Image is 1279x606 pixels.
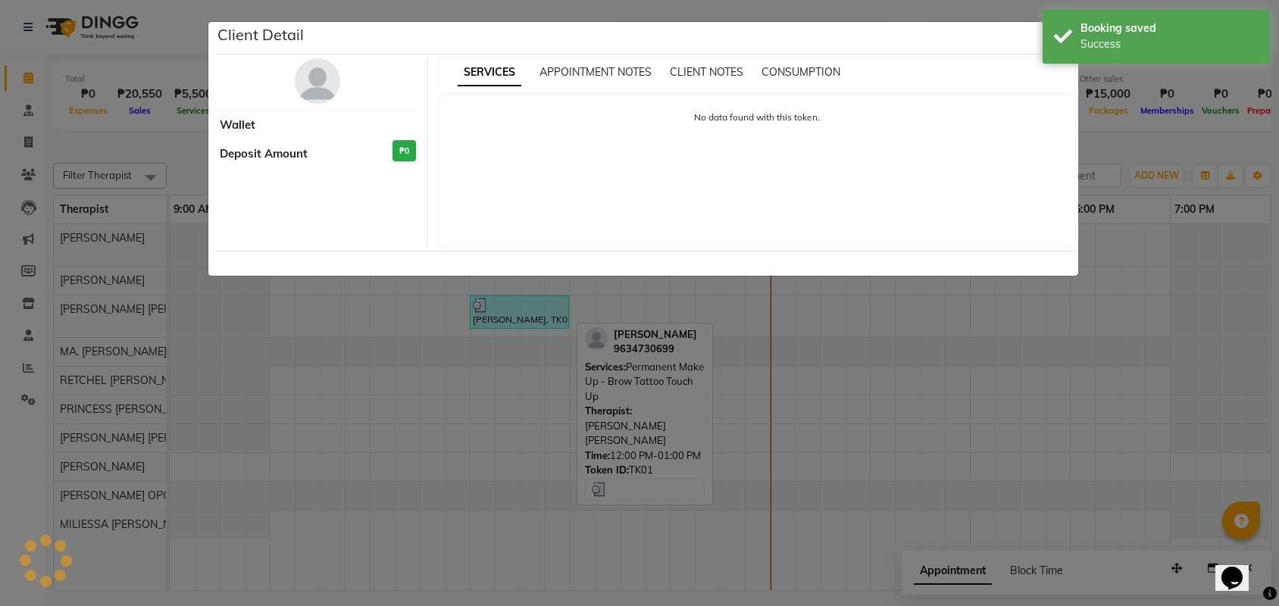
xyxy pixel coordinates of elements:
span: Wallet [220,117,255,134]
h5: Client Detail [217,23,304,46]
span: SERVICES [458,59,521,86]
span: CLIENT NOTES [670,65,743,79]
iframe: chat widget [1215,545,1264,591]
img: avatar [295,58,340,104]
span: APPOINTMENT NOTES [539,65,652,79]
span: Deposit Amount [220,145,308,163]
span: CONSUMPTION [761,65,840,79]
div: Booking saved [1080,20,1259,36]
p: No data found with this token. [455,111,1060,124]
div: Success [1080,36,1259,52]
h3: ₱0 [392,140,416,162]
